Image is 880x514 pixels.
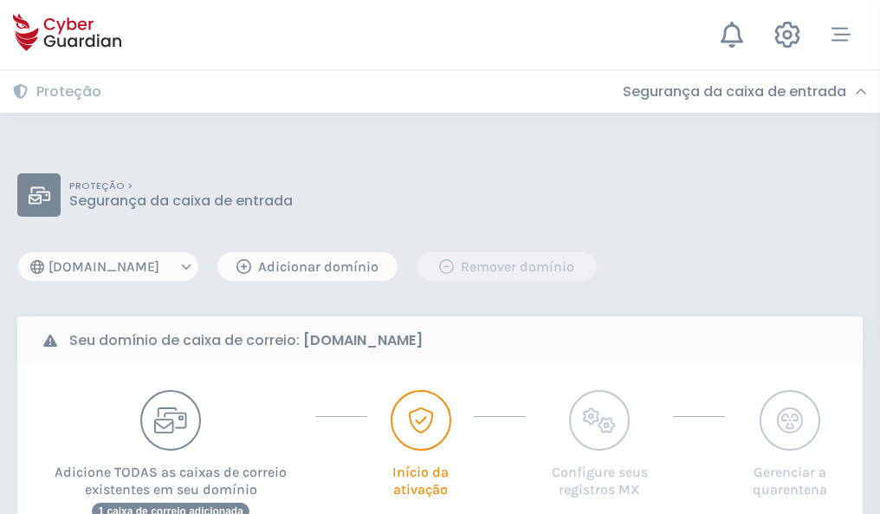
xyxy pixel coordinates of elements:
div: Adicionar domínio [230,257,385,277]
button: Remover domínio [416,251,598,282]
p: Gerenciar a quarentena [742,451,837,498]
strong: [DOMAIN_NAME] [303,330,423,350]
p: Adicione TODAS as caixas de correio existentes em seu domínio [43,451,298,498]
h3: Proteção [36,83,101,101]
p: Configure seus registros MX [543,451,657,498]
div: Remover domínio [430,257,584,277]
button: Gerenciar a quarentena [742,390,837,498]
button: Início da ativação [385,390,456,498]
p: Segurança da caixa de entrada [69,192,293,210]
b: Seu domínio de caixa de correio: [69,330,423,351]
div: Segurança da caixa de entrada [623,83,867,101]
p: Início da ativação [385,451,456,498]
p: PROTEÇÃO > [69,180,293,192]
button: Configure seus registros MX [543,390,657,498]
button: Adicionar domínio [217,251,398,282]
h3: Segurança da caixa de entrada [623,83,846,101]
